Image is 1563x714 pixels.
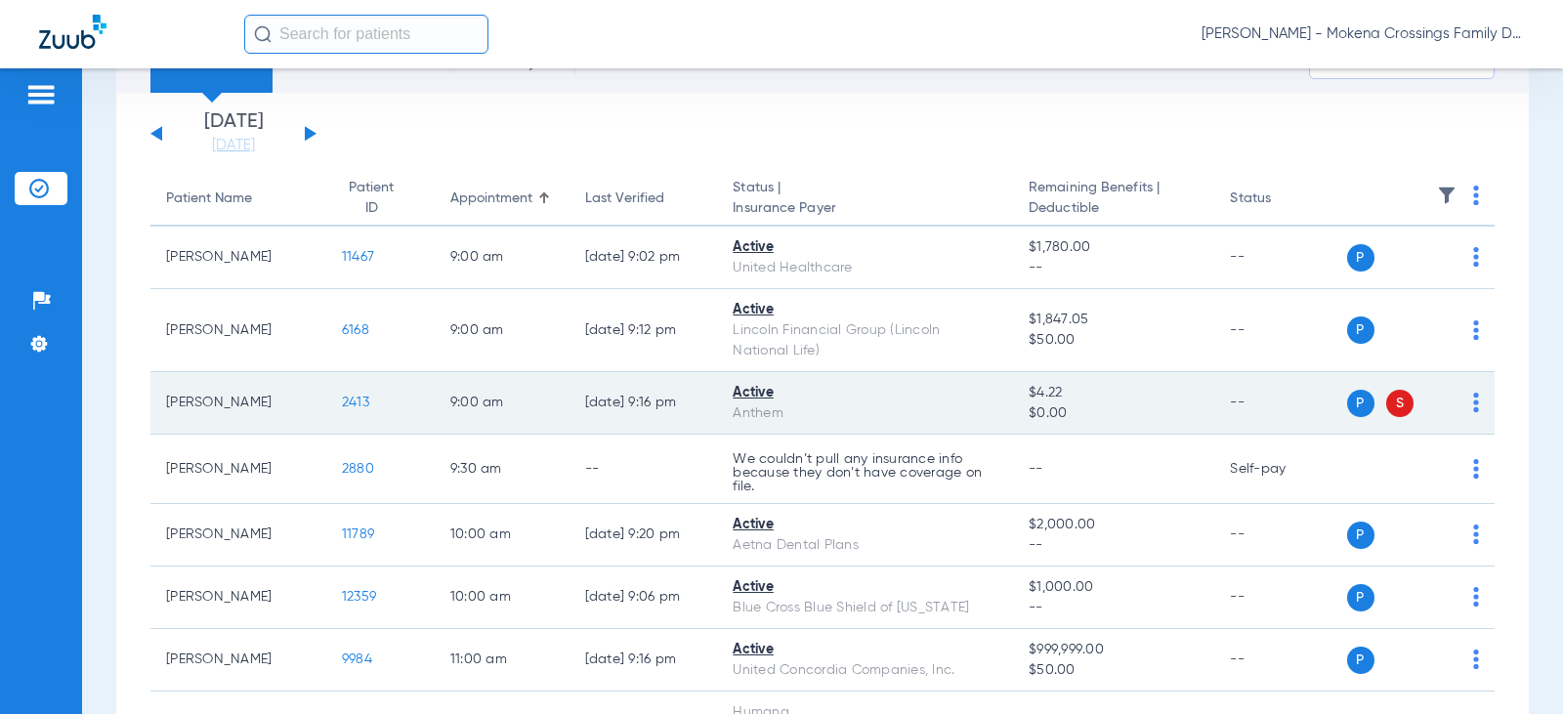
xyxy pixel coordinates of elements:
[1202,24,1524,44] span: [PERSON_NAME] - Mokena Crossings Family Dental
[175,136,292,155] a: [DATE]
[733,598,997,618] div: Blue Cross Blue Shield of [US_STATE]
[1029,598,1199,618] span: --
[150,372,326,435] td: [PERSON_NAME]
[254,25,272,43] img: Search Icon
[342,527,374,541] span: 11789
[570,567,718,629] td: [DATE] 9:06 PM
[570,372,718,435] td: [DATE] 9:16 PM
[570,227,718,289] td: [DATE] 9:02 PM
[570,289,718,372] td: [DATE] 9:12 PM
[435,227,570,289] td: 9:00 AM
[175,112,292,155] li: [DATE]
[717,172,1013,227] th: Status |
[1347,316,1374,344] span: P
[585,189,664,209] div: Last Verified
[435,372,570,435] td: 9:00 AM
[1214,629,1346,692] td: --
[1029,198,1199,219] span: Deductible
[733,198,997,219] span: Insurance Payer
[1214,172,1346,227] th: Status
[435,289,570,372] td: 9:00 AM
[1437,186,1457,205] img: filter.svg
[1214,435,1346,504] td: Self-pay
[1214,504,1346,567] td: --
[733,383,997,403] div: Active
[733,660,997,681] div: United Concordia Companies, Inc.
[166,189,252,209] div: Patient Name
[166,189,311,209] div: Patient Name
[1029,258,1199,278] span: --
[733,320,997,361] div: Lincoln Financial Group (Lincoln National Life)
[1029,515,1199,535] span: $2,000.00
[1029,535,1199,556] span: --
[585,189,702,209] div: Last Verified
[1029,462,1043,476] span: --
[733,452,997,493] p: We couldn’t pull any insurance info because they don’t have coverage on file.
[1473,525,1479,544] img: group-dot-blue.svg
[342,590,376,604] span: 12359
[1214,372,1346,435] td: --
[1029,330,1199,351] span: $50.00
[733,640,997,660] div: Active
[1029,577,1199,598] span: $1,000.00
[342,250,374,264] span: 11467
[1029,383,1199,403] span: $4.22
[25,83,57,106] img: hamburger-icon
[1473,247,1479,267] img: group-dot-blue.svg
[450,189,532,209] div: Appointment
[342,178,419,219] div: Patient ID
[1029,640,1199,660] span: $999,999.00
[1029,310,1199,330] span: $1,847.05
[435,567,570,629] td: 10:00 AM
[150,504,326,567] td: [PERSON_NAME]
[244,15,488,54] input: Search for patients
[1347,647,1374,674] span: P
[1029,237,1199,258] span: $1,780.00
[1029,660,1199,681] span: $50.00
[1347,390,1374,417] span: P
[342,462,374,476] span: 2880
[1473,320,1479,340] img: group-dot-blue.svg
[39,15,106,49] img: Zuub Logo
[435,435,570,504] td: 9:30 AM
[150,435,326,504] td: [PERSON_NAME]
[1013,172,1214,227] th: Remaining Benefits |
[450,189,554,209] div: Appointment
[1214,567,1346,629] td: --
[1473,393,1479,412] img: group-dot-blue.svg
[342,323,369,337] span: 6168
[150,289,326,372] td: [PERSON_NAME]
[1386,390,1414,417] span: S
[342,652,372,666] span: 9984
[570,629,718,692] td: [DATE] 9:16 PM
[1029,403,1199,424] span: $0.00
[733,577,997,598] div: Active
[1347,584,1374,611] span: P
[570,435,718,504] td: --
[1473,459,1479,479] img: group-dot-blue.svg
[1473,186,1479,205] img: group-dot-blue.svg
[435,504,570,567] td: 10:00 AM
[1347,244,1374,272] span: P
[342,396,369,409] span: 2413
[733,515,997,535] div: Active
[1214,227,1346,289] td: --
[733,258,997,278] div: United Healthcare
[570,504,718,567] td: [DATE] 9:20 PM
[1473,650,1479,669] img: group-dot-blue.svg
[435,629,570,692] td: 11:00 AM
[342,178,401,219] div: Patient ID
[1214,289,1346,372] td: --
[733,403,997,424] div: Anthem
[733,300,997,320] div: Active
[150,227,326,289] td: [PERSON_NAME]
[1473,587,1479,607] img: group-dot-blue.svg
[1347,522,1374,549] span: P
[733,535,997,556] div: Aetna Dental Plans
[733,237,997,258] div: Active
[150,629,326,692] td: [PERSON_NAME]
[150,567,326,629] td: [PERSON_NAME]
